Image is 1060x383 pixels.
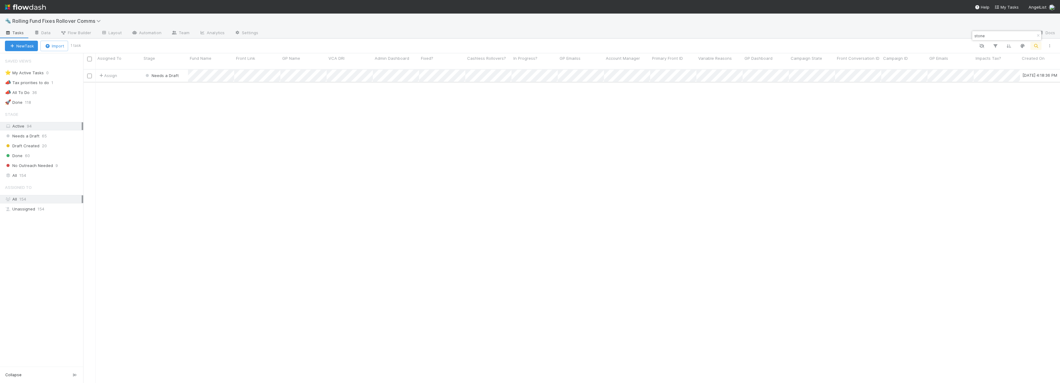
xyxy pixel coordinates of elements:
[25,152,30,160] span: 60
[42,142,47,150] span: 20
[152,73,179,78] span: Needs a Draft
[5,205,82,213] div: Unassigned
[87,57,92,61] input: Toggle All Rows Selected
[38,205,44,213] span: 154
[27,124,32,128] span: 94
[96,28,127,38] a: Layout
[5,41,38,51] button: NewTask
[5,18,11,23] span: 🔩
[5,69,44,77] div: My Active Tasks
[698,55,732,61] span: Variable Reasons
[837,55,879,61] span: Front Conversation ID
[144,55,155,61] span: Stage
[5,100,11,105] span: 🚀
[421,55,433,61] span: Fixed?
[1049,4,1055,10] img: avatar_e8864cf0-19e8-4fe1-83d1-96e6bcd27180.png
[127,28,166,38] a: Automation
[5,70,11,75] span: ⭐
[5,122,82,130] div: Active
[744,55,773,61] span: GP Dashboard
[513,55,537,61] span: In Progress?
[375,55,409,61] span: Admin Dashboard
[1022,72,1057,78] div: [DATE] 4:18:36 PM
[46,69,55,77] span: 0
[5,90,11,95] span: 📣
[1029,5,1046,10] span: AngelList
[5,30,24,36] span: Tasks
[12,18,104,24] span: Rolling Fund Fixes Rollover Comms
[42,132,47,140] span: 65
[5,2,46,12] img: logo-inverted-e16ddd16eac7371096b0.svg
[5,195,82,203] div: All
[994,5,1019,10] span: My Tasks
[25,99,37,106] span: 118
[5,99,22,106] div: Done
[51,79,59,87] span: 1
[929,55,948,61] span: GP Emails
[652,55,683,61] span: Primary Front ID
[1022,55,1045,61] span: Created On
[606,55,640,61] span: Account Manager
[166,28,194,38] a: Team
[29,28,55,38] a: Data
[40,41,68,51] button: Import
[19,197,26,202] span: 154
[71,43,81,48] small: 1 task
[883,55,908,61] span: Campaign ID
[282,55,300,61] span: GP Name
[5,55,31,67] span: Saved Views
[973,32,1035,39] input: Search...
[791,55,822,61] span: Campaign State
[194,28,230,38] a: Analytics
[975,4,989,10] div: Help
[5,142,39,150] span: Draft Created
[560,55,581,61] span: GP Emailss
[98,72,117,79] span: Assign
[5,89,30,96] div: All To Do
[5,79,49,87] div: Tax priorities to do
[55,162,58,169] span: 9
[5,162,53,169] span: No Outreach Needed
[5,181,32,194] span: Assigned To
[5,108,18,120] span: Stage
[60,30,91,36] span: Flow Builder
[87,74,92,78] input: Toggle Row Selected
[32,89,43,96] span: 36
[467,55,506,61] span: Cashless Rollovers?
[5,172,82,179] div: All
[236,55,255,61] span: Front Link
[976,55,1001,61] span: Impacts Tax?
[5,152,22,160] span: Done
[190,55,211,61] span: Fund Name
[230,28,263,38] a: Settings
[19,172,26,179] span: 154
[328,55,344,61] span: VCA DRI
[5,132,39,140] span: Needs a Draft
[5,80,11,85] span: 📣
[5,372,22,378] span: Collapse
[97,55,121,61] span: Assigned To
[1033,28,1060,38] a: Docs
